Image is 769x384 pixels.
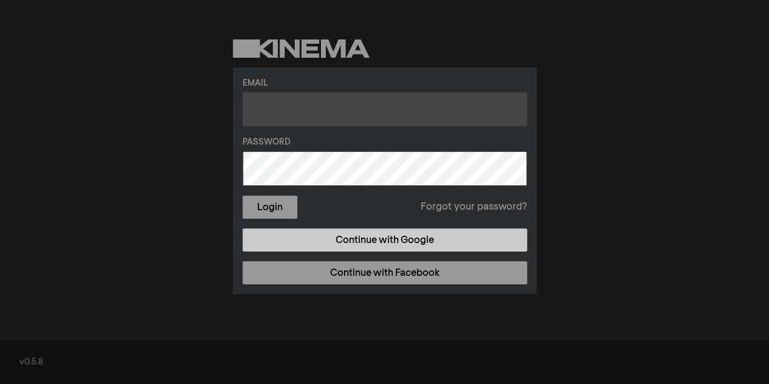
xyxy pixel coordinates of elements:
label: Email [243,77,527,90]
button: Login [243,196,297,219]
a: Continue with Google [243,228,527,252]
a: Continue with Facebook [243,261,527,284]
label: Password [243,136,527,149]
a: Forgot your password? [421,200,527,214]
div: v0.5.8 [19,356,750,369]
